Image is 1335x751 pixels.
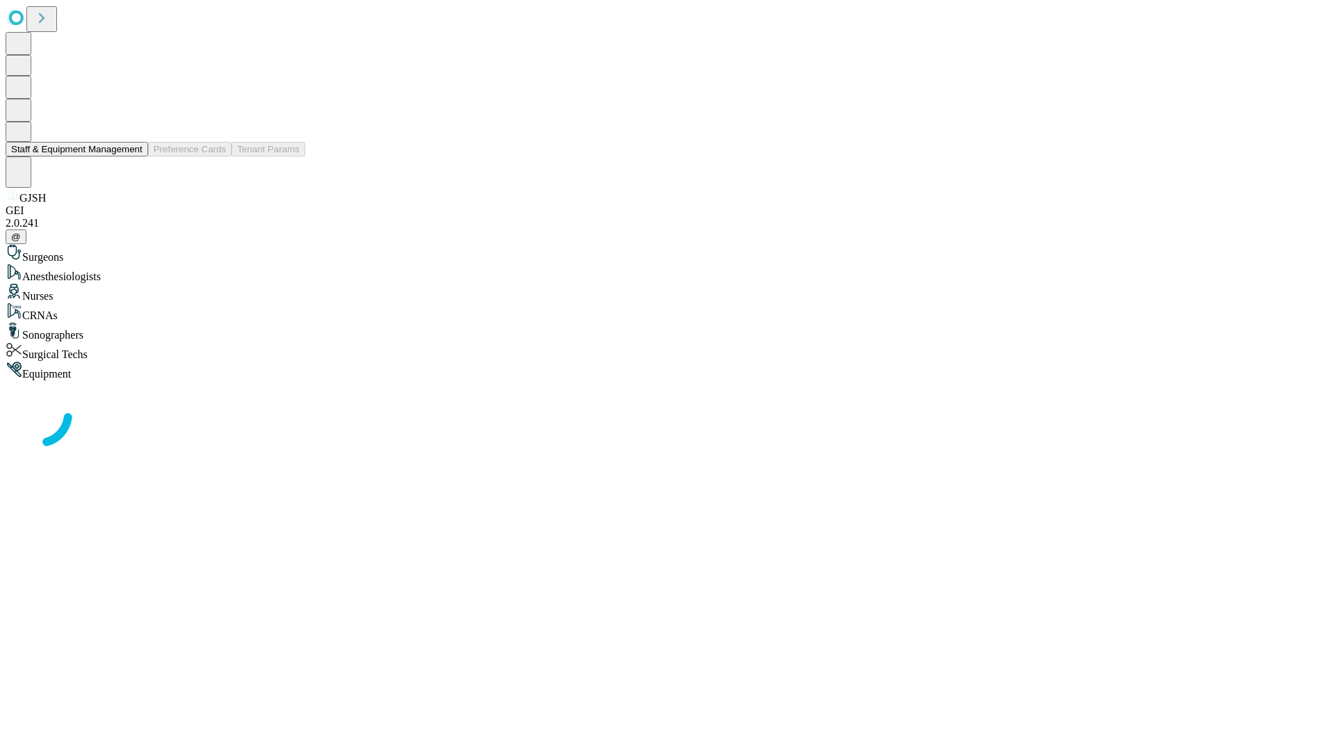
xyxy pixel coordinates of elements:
[148,142,232,156] button: Preference Cards
[6,302,1329,322] div: CRNAs
[6,361,1329,380] div: Equipment
[6,229,26,244] button: @
[6,322,1329,341] div: Sonographers
[19,192,46,204] span: GJSH
[11,232,21,242] span: @
[6,204,1329,217] div: GEI
[6,217,1329,229] div: 2.0.241
[232,142,305,156] button: Tenant Params
[6,142,148,156] button: Staff & Equipment Management
[6,244,1329,264] div: Surgeons
[6,341,1329,361] div: Surgical Techs
[6,283,1329,302] div: Nurses
[6,264,1329,283] div: Anesthesiologists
